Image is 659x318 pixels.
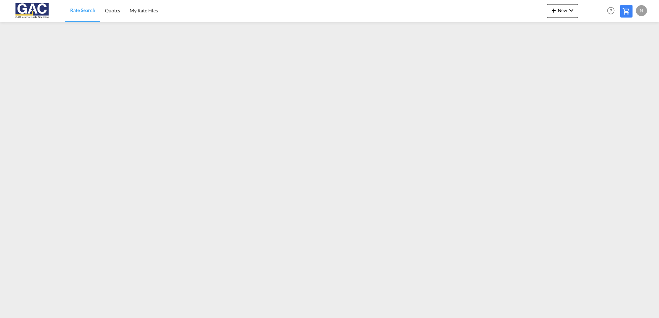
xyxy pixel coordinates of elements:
[605,5,620,17] div: Help
[105,8,120,13] span: Quotes
[567,6,575,14] md-icon: icon-chevron-down
[550,6,558,14] md-icon: icon-plus 400-fg
[636,5,647,16] div: N
[130,8,158,13] span: My Rate Files
[547,4,578,18] button: icon-plus 400-fgNewicon-chevron-down
[70,7,95,13] span: Rate Search
[550,8,575,13] span: New
[605,5,617,17] span: Help
[10,3,57,19] img: 9f305d00dc7b11eeb4548362177db9c3.png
